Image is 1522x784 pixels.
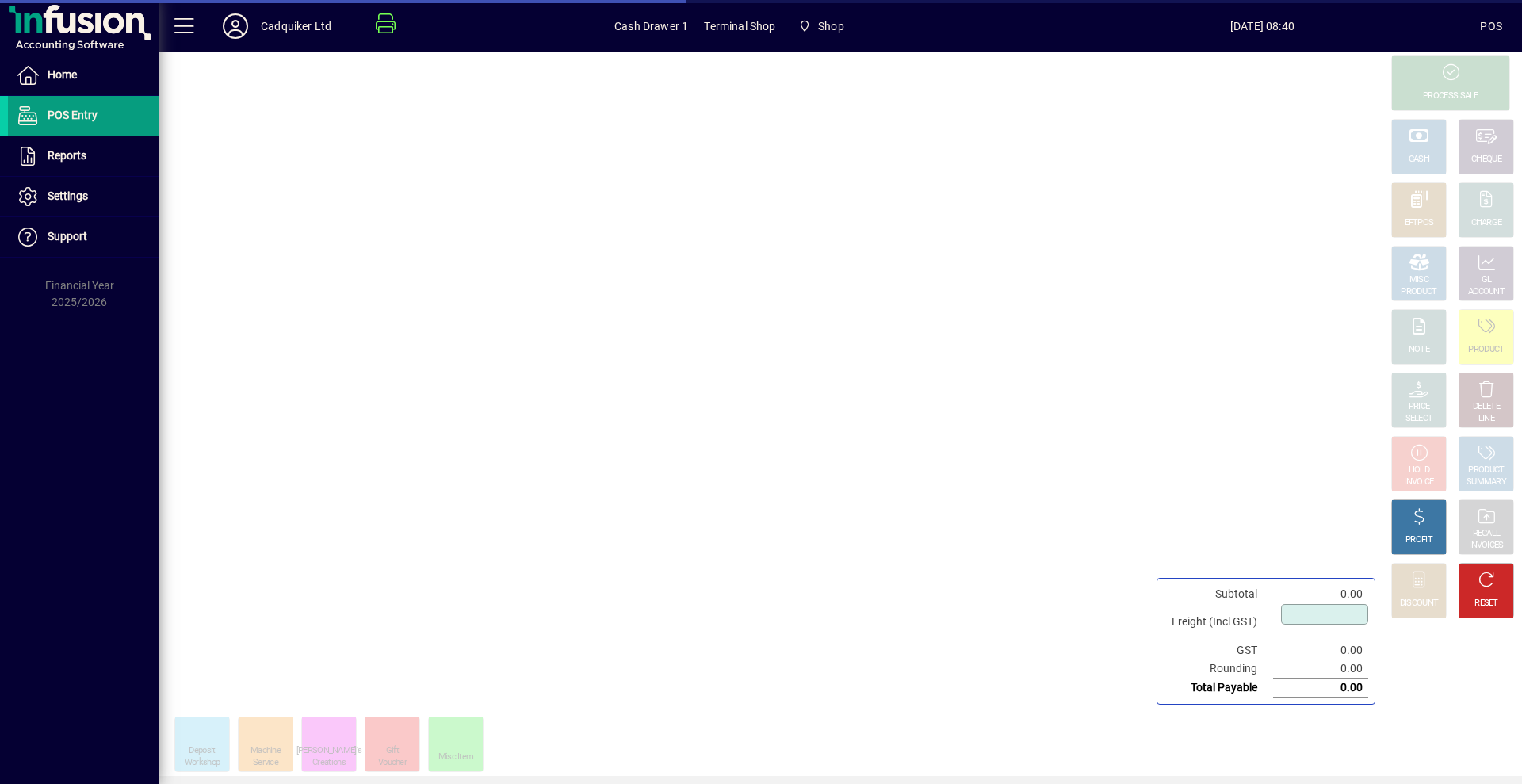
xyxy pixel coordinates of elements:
[1273,585,1368,603] td: 0.00
[438,751,474,763] div: Misc Item
[1273,660,1368,679] td: 0.00
[1468,344,1504,356] div: PRODUCT
[189,745,215,757] div: Deposit
[1474,598,1498,610] div: RESET
[1400,598,1438,610] div: DISCOUNT
[296,745,362,757] div: [PERSON_NAME]'s
[1164,603,1273,641] td: Freight (Incl GST)
[386,745,399,757] div: Gift
[1405,534,1432,546] div: PROFIT
[1468,286,1505,298] div: ACCOUNT
[210,12,261,40] button: Profile
[1423,90,1478,102] div: PROCESS SALE
[1471,217,1502,229] div: CHARGE
[1273,679,1368,698] td: 0.00
[1164,641,1273,660] td: GST
[48,149,86,162] span: Reports
[48,189,88,202] span: Settings
[48,109,98,121] span: POS Entry
[8,55,159,95] a: Home
[1469,540,1503,552] div: INVOICES
[1468,465,1504,476] div: PRODUCT
[1471,154,1501,166] div: CHEQUE
[1409,344,1429,356] div: NOTE
[48,230,87,243] span: Support
[1164,585,1273,603] td: Subtotal
[312,757,346,769] div: Creations
[614,13,688,39] span: Cash Drawer 1
[8,177,159,216] a: Settings
[1409,465,1429,476] div: HOLD
[8,217,159,257] a: Support
[1405,413,1433,425] div: SELECT
[378,757,407,769] div: Voucher
[1164,660,1273,679] td: Rounding
[1480,13,1502,39] div: POS
[250,745,281,757] div: Machine
[1473,401,1500,413] div: DELETE
[1409,401,1430,413] div: PRICE
[253,757,278,769] div: Service
[1405,217,1434,229] div: EFTPOS
[704,13,775,39] span: Terminal Shop
[185,757,220,769] div: Workshop
[1273,641,1368,660] td: 0.00
[1044,13,1480,39] span: [DATE] 08:40
[1401,286,1436,298] div: PRODUCT
[261,13,331,39] div: Cadquiker Ltd
[1467,476,1506,488] div: SUMMARY
[1482,274,1492,286] div: GL
[1164,679,1273,698] td: Total Payable
[8,136,159,176] a: Reports
[1404,476,1433,488] div: INVOICE
[1473,528,1501,540] div: RECALL
[1409,274,1428,286] div: MISC
[1478,413,1494,425] div: LINE
[1409,154,1429,166] div: CASH
[48,68,77,81] span: Home
[818,13,844,39] span: Shop
[792,12,851,40] span: Shop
